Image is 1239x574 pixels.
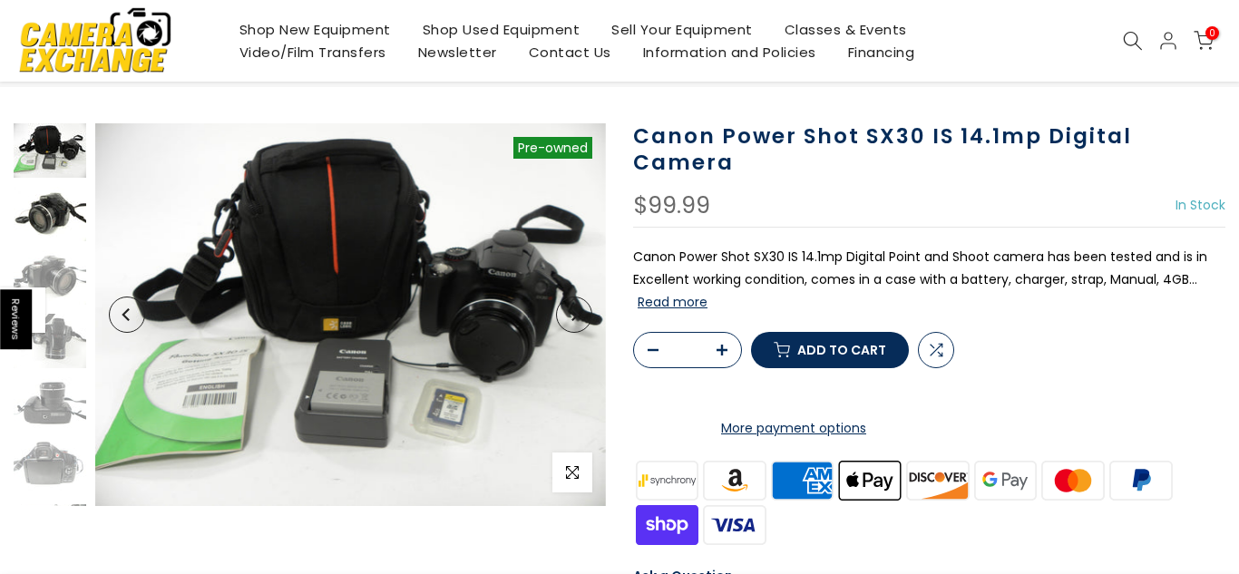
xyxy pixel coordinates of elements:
img: visa [701,502,769,547]
img: synchrony [633,458,701,502]
p: Canon Power Shot SX30 IS 14.1mp Digital Point and Shoot camera has been tested and is in Excellen... [633,246,1225,315]
span: Add to cart [797,344,886,356]
a: Sell Your Equipment [596,18,769,41]
img: shopify pay [633,502,701,547]
img: google pay [971,458,1039,502]
a: Newsletter [402,41,512,63]
a: 0 [1194,31,1214,51]
a: Information and Policies [627,41,832,63]
button: Previous [109,297,145,333]
img: Canon Power Shot SX30 IS 14.1mp Digital Camera Digital Cameras - Digital Point and Shoot Cameras ... [14,377,86,432]
img: amazon payments [701,458,769,502]
a: Financing [832,41,931,63]
a: Contact Us [512,41,627,63]
div: $99.99 [633,194,710,218]
img: american express [768,458,836,502]
img: Canon Power Shot SX30 IS 14.1mp Digital Camera Digital Cameras - Digital Point and Shoot Cameras ... [14,187,86,241]
button: Add to cart [751,332,909,368]
a: Classes & Events [768,18,922,41]
button: Next [556,297,592,333]
span: In Stock [1176,196,1225,214]
img: apple pay [836,458,904,502]
img: Canon Power Shot SX30 IS 14.1mp Digital Camera Digital Cameras - Digital Point and Shoot Cameras ... [95,123,606,506]
h1: Canon Power Shot SX30 IS 14.1mp Digital Camera [633,123,1225,176]
a: Shop New Equipment [223,18,406,41]
img: Canon Power Shot SX30 IS 14.1mp Digital Camera Digital Cameras - Digital Point and Shoot Cameras ... [14,314,86,368]
img: Canon Power Shot SX30 IS 14.1mp Digital Camera Digital Cameras - Digital Point and Shoot Cameras ... [14,504,86,559]
img: master [1039,458,1107,502]
img: Canon Power Shot SX30 IS 14.1mp Digital Camera Digital Cameras - Digital Point and Shoot Cameras ... [14,250,86,305]
a: More payment options [633,417,954,440]
a: Video/Film Transfers [223,41,402,63]
img: discover [904,458,972,502]
button: Read more [638,294,707,310]
a: Shop Used Equipment [406,18,596,41]
img: paypal [1107,458,1176,502]
img: Canon Power Shot SX30 IS 14.1mp Digital Camera Digital Cameras - Digital Point and Shoot Cameras ... [14,123,86,178]
img: Canon Power Shot SX30 IS 14.1mp Digital Camera Digital Cameras - Digital Point and Shoot Cameras ... [14,441,86,495]
span: 0 [1205,26,1219,40]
